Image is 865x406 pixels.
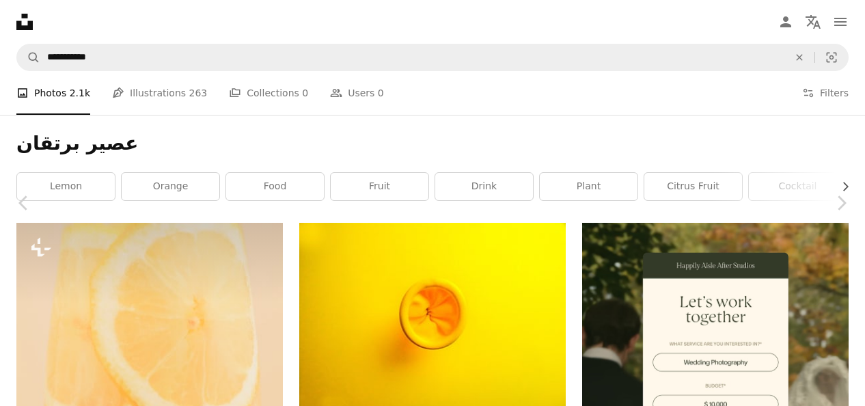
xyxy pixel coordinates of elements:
[112,71,207,115] a: Illustrations 263
[16,14,33,30] a: Home — Unsplash
[122,173,219,200] a: orange
[435,173,533,200] a: drink
[16,44,849,71] form: Find visuals sitewide
[302,85,308,100] span: 0
[189,85,208,100] span: 263
[229,71,308,115] a: Collections 0
[16,131,849,156] h1: عصير برتقان
[378,85,384,100] span: 0
[815,44,848,70] button: Visual search
[299,316,566,329] a: a glass of orange juice on a yellow surface
[827,8,854,36] button: Menu
[331,173,428,200] a: fruit
[17,44,40,70] button: Search Unsplash
[784,44,814,70] button: Clear
[817,137,865,269] a: Next
[540,173,637,200] a: plant
[17,173,115,200] a: lemon
[802,71,849,115] button: Filters
[644,173,742,200] a: citrus fruit
[772,8,799,36] a: Log in / Sign up
[749,173,847,200] a: cocktail
[799,8,827,36] button: Language
[330,71,384,115] a: Users 0
[226,173,324,200] a: food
